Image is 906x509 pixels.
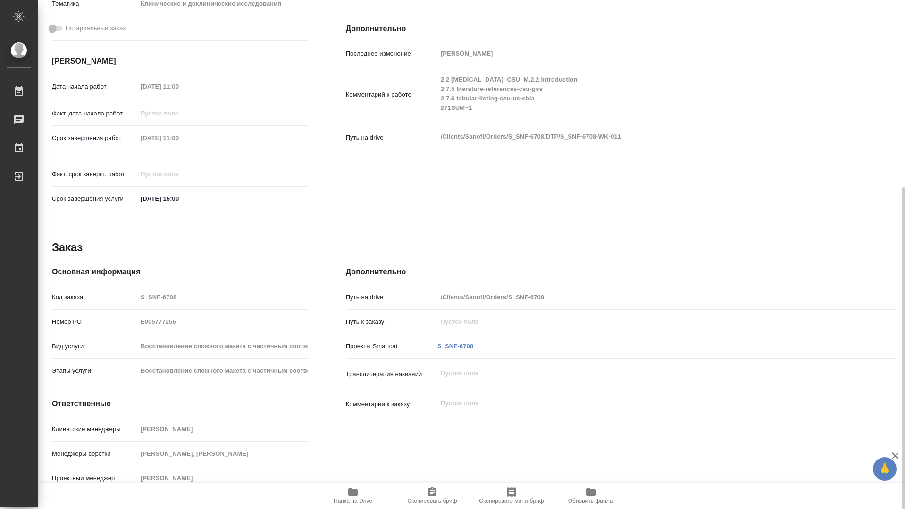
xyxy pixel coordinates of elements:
input: Пустое поле [137,364,308,378]
button: 🙏 [873,457,897,481]
h4: Основная информация [52,266,308,278]
p: Комментарий к работе [346,90,437,99]
button: Обновить файлы [551,483,630,509]
h4: Дополнительно [346,23,896,34]
input: ✎ Введи что-нибудь [137,192,220,205]
p: Факт. дата начала работ [52,109,137,118]
input: Пустое поле [437,47,850,60]
p: Этапы услуги [52,366,137,376]
p: Вид услуги [52,342,137,351]
p: Последнее изменение [346,49,437,58]
input: Пустое поле [137,315,308,328]
input: Пустое поле [137,339,308,353]
span: 🙏 [877,459,893,479]
p: Путь к заказу [346,317,437,327]
p: Срок завершения работ [52,133,137,143]
input: Пустое поле [137,290,308,304]
p: Код заказа [52,293,137,302]
p: Путь на drive [346,133,437,142]
p: Дата начала работ [52,82,137,91]
p: Транслитерация названий [346,369,437,379]
textarea: /Clients/Sanofi/Orders/S_SNF-6708/DTP/S_SNF-6708-WK-011 [437,129,850,145]
input: Пустое поле [437,315,850,328]
span: Обновить файлы [568,498,614,504]
p: Менеджеры верстки [52,449,137,459]
input: Пустое поле [137,447,308,460]
button: Папка на Drive [313,483,393,509]
p: Номер РО [52,317,137,327]
input: Пустое поле [137,471,308,485]
button: Скопировать бриф [393,483,472,509]
input: Пустое поле [137,107,220,120]
span: Скопировать бриф [407,498,457,504]
h2: Заказ [52,240,83,255]
span: Нотариальный заказ [66,24,126,33]
p: Клиентские менеджеры [52,425,137,434]
span: Папка на Drive [334,498,372,504]
textarea: 2.2 [MEDICAL_DATA]_CSU_M.2.2 Introduction 2.7.5 literature-references-csu-gss 2.7.6 tabular-listi... [437,72,850,116]
h4: [PERSON_NAME] [52,56,308,67]
p: Срок завершения услуги [52,194,137,204]
span: Скопировать мини-бриф [479,498,544,504]
input: Пустое поле [137,422,308,436]
p: Факт. срок заверш. работ [52,170,137,179]
p: Комментарий к заказу [346,400,437,409]
input: Пустое поле [137,80,220,93]
p: Проекты Smartcat [346,342,437,351]
h4: Ответственные [52,398,308,410]
input: Пустое поле [437,290,850,304]
p: Проектный менеджер [52,474,137,483]
p: Путь на drive [346,293,437,302]
h4: Дополнительно [346,266,896,278]
input: Пустое поле [137,131,220,145]
input: Пустое поле [137,167,220,181]
a: S_SNF-6708 [437,343,473,350]
button: Скопировать мини-бриф [472,483,551,509]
